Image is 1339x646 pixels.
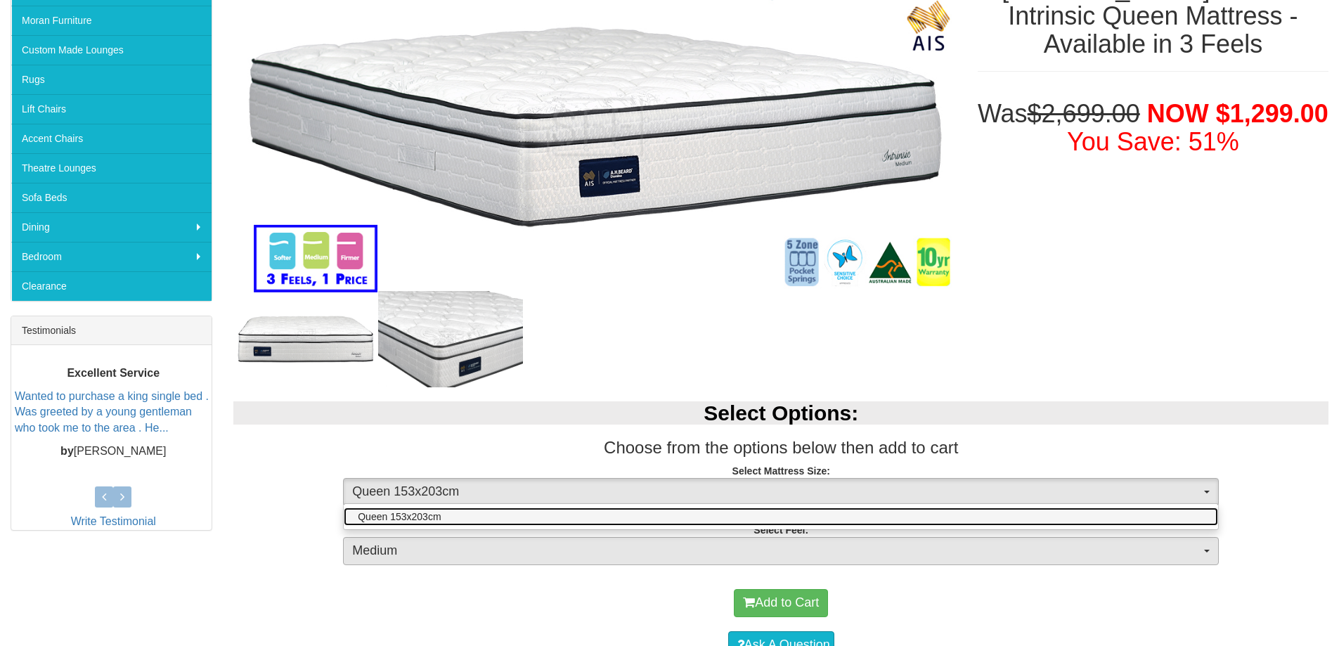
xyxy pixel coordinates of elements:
button: Add to Cart [734,589,828,617]
span: Queen 153x203cm [358,510,441,524]
font: You Save: 51% [1067,127,1239,156]
span: NOW $1,299.00 [1147,99,1328,128]
p: [PERSON_NAME] [15,444,212,460]
button: Queen 153x203cm [343,478,1219,506]
a: Rugs [11,65,212,94]
button: Medium [343,537,1219,565]
a: Accent Chairs [11,124,212,153]
div: Testimonials [11,316,212,345]
a: Theatre Lounges [11,153,212,183]
span: Queen 153x203cm [352,483,1201,501]
a: Moran Furniture [11,6,212,35]
a: Sofa Beds [11,183,212,212]
a: Dining [11,212,212,242]
b: by [60,445,74,457]
h3: Choose from the options below then add to cart [233,439,1328,457]
strong: Select Mattress Size: [732,465,830,477]
strong: Select Feel: [753,524,808,536]
span: Medium [352,542,1201,560]
a: Lift Chairs [11,94,212,124]
a: Bedroom [11,242,212,271]
a: Custom Made Lounges [11,35,212,65]
a: Write Testimonial [71,515,156,527]
a: Clearance [11,271,212,301]
h1: Was [978,100,1328,155]
a: Wanted to purchase a king single bed . Was greeted by a young gentleman who took me to the area .... [15,389,209,434]
b: Select Options: [704,401,858,425]
b: Excellent Service [67,367,160,379]
del: $2,699.00 [1028,99,1140,128]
